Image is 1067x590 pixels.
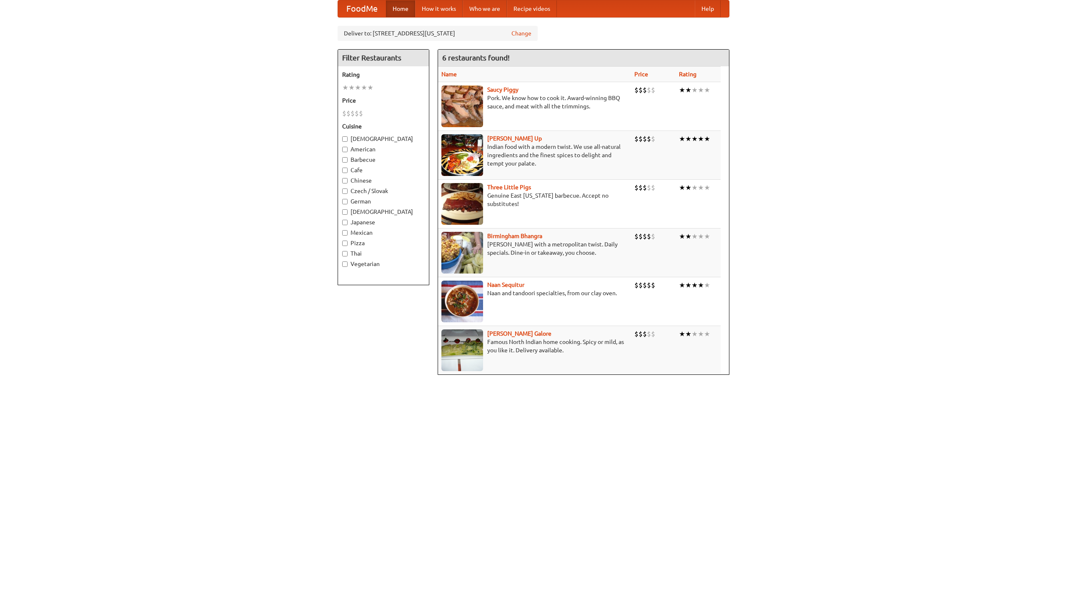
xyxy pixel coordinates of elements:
[342,166,425,174] label: Cafe
[441,71,457,78] a: Name
[342,187,425,195] label: Czech / Slovak
[651,85,655,95] li: $
[487,184,531,191] a: Three Little Pigs
[367,83,373,92] li: ★
[639,183,643,192] li: $
[342,156,425,164] label: Barbecue
[679,329,685,339] li: ★
[487,135,542,142] a: [PERSON_NAME] Up
[342,83,348,92] li: ★
[704,281,710,290] li: ★
[342,249,425,258] label: Thai
[441,191,628,208] p: Genuine East [US_STATE] barbecue. Accept no substitutes!
[338,0,386,17] a: FoodMe
[386,0,415,17] a: Home
[342,218,425,226] label: Japanese
[511,29,531,38] a: Change
[342,136,348,142] input: [DEMOGRAPHIC_DATA]
[691,183,698,192] li: ★
[685,232,691,241] li: ★
[441,240,628,257] p: [PERSON_NAME] with a metropolitan twist. Daily specials. Dine-in or takeaway, you choose.
[342,96,425,105] h5: Price
[704,329,710,339] li: ★
[342,135,425,143] label: [DEMOGRAPHIC_DATA]
[342,239,425,247] label: Pizza
[679,183,685,192] li: ★
[355,109,359,118] li: $
[634,134,639,143] li: $
[691,281,698,290] li: ★
[704,232,710,241] li: ★
[691,134,698,143] li: ★
[442,54,510,62] ng-pluralize: 6 restaurants found!
[441,338,628,354] p: Famous North Indian home cooking. Spicy or mild, as you like it. Delivery available.
[507,0,557,17] a: Recipe videos
[651,183,655,192] li: $
[342,261,348,267] input: Vegetarian
[487,281,524,288] a: Naan Sequitur
[679,281,685,290] li: ★
[342,241,348,246] input: Pizza
[441,85,483,127] img: saucy.jpg
[647,232,651,241] li: $
[698,85,704,95] li: ★
[634,85,639,95] li: $
[342,199,348,204] input: German
[342,145,425,153] label: American
[639,134,643,143] li: $
[338,50,429,66] h4: Filter Restaurants
[685,281,691,290] li: ★
[639,329,643,339] li: $
[487,86,518,93] a: Saucy Piggy
[342,70,425,79] h5: Rating
[342,251,348,256] input: Thai
[698,183,704,192] li: ★
[342,109,346,118] li: $
[346,109,351,118] li: $
[639,281,643,290] li: $
[643,85,647,95] li: $
[342,220,348,225] input: Japanese
[634,329,639,339] li: $
[698,232,704,241] li: ★
[342,147,348,152] input: American
[651,232,655,241] li: $
[487,330,551,337] a: [PERSON_NAME] Galore
[355,83,361,92] li: ★
[415,0,463,17] a: How it works
[651,134,655,143] li: $
[651,329,655,339] li: $
[342,176,425,185] label: Chinese
[342,230,348,236] input: Mexican
[342,157,348,163] input: Barbecue
[651,281,655,290] li: $
[342,168,348,173] input: Cafe
[441,232,483,274] img: bhangra.jpg
[342,188,348,194] input: Czech / Slovak
[643,281,647,290] li: $
[643,183,647,192] li: $
[639,85,643,95] li: $
[342,122,425,131] h5: Cuisine
[359,109,363,118] li: $
[685,329,691,339] li: ★
[695,0,721,17] a: Help
[679,85,685,95] li: ★
[647,85,651,95] li: $
[698,281,704,290] li: ★
[685,134,691,143] li: ★
[691,85,698,95] li: ★
[647,183,651,192] li: $
[342,260,425,268] label: Vegetarian
[698,134,704,143] li: ★
[647,329,651,339] li: $
[441,134,483,176] img: curryup.jpg
[639,232,643,241] li: $
[634,183,639,192] li: $
[441,329,483,371] img: currygalore.jpg
[704,134,710,143] li: ★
